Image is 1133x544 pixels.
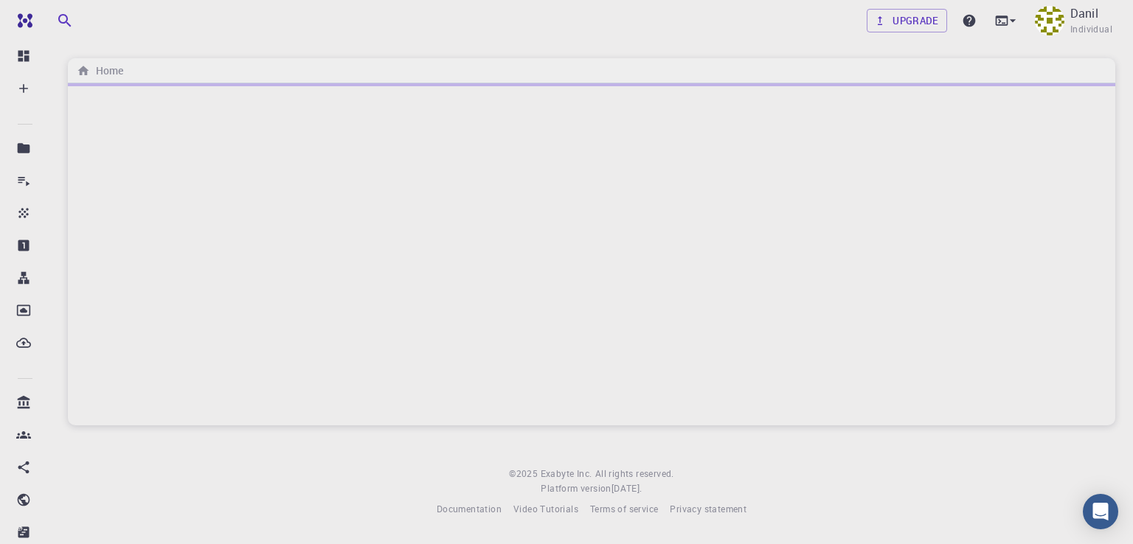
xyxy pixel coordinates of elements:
[590,503,658,515] span: Terms of service
[611,482,642,494] span: [DATE] .
[670,502,746,517] a: Privacy statement
[541,481,611,496] span: Platform version
[509,467,540,481] span: © 2025
[1035,6,1064,35] img: Danil
[541,467,592,479] span: Exabyte Inc.
[513,502,578,517] a: Video Tutorials
[74,63,126,79] nav: breadcrumb
[513,503,578,515] span: Video Tutorials
[437,503,502,515] span: Documentation
[541,467,592,481] a: Exabyte Inc.
[611,481,642,496] a: [DATE].
[590,502,658,517] a: Terms of service
[1070,4,1098,22] p: Danil
[12,13,32,28] img: logo
[1083,494,1118,529] div: Open Intercom Messenger
[595,467,674,481] span: All rights reserved.
[437,502,502,517] a: Documentation
[90,63,123,79] h6: Home
[1070,22,1112,37] span: Individual
[670,503,746,515] span: Privacy statement
[867,9,947,32] a: Upgrade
